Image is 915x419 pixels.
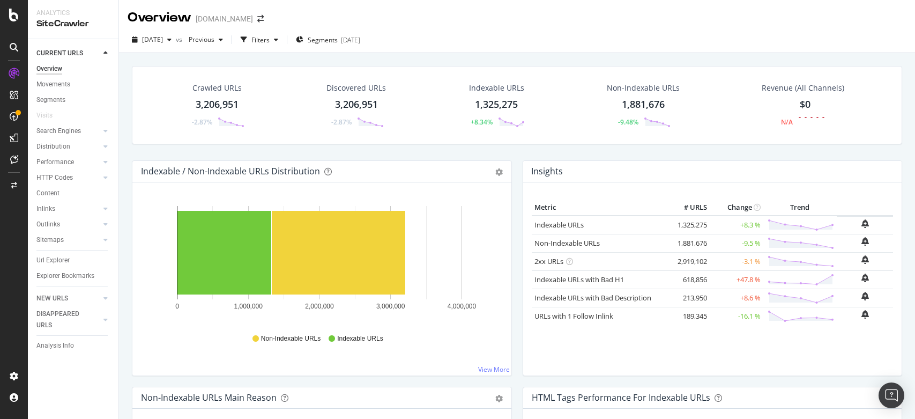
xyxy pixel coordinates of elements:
div: Sitemaps [36,234,64,246]
th: Change [710,200,763,216]
text: 2,000,000 [305,303,334,310]
span: Previous [184,35,214,44]
a: Visits [36,110,63,121]
svg: A chart. [141,200,497,324]
div: Non-Indexable URLs [607,83,680,93]
div: -9.48% [618,117,638,127]
div: Outlinks [36,219,60,230]
div: bell-plus [861,255,869,264]
a: DISAPPEARED URLS [36,308,100,331]
td: 213,950 [667,289,710,307]
div: -2.87% [192,117,212,127]
a: View More [478,365,510,374]
div: bell-plus [861,237,869,246]
div: Movements [36,79,70,90]
div: Explorer Bookmarks [36,270,94,282]
text: 4,000,000 [448,303,477,310]
div: Crawled URLs [192,83,242,93]
td: -16.1 % [710,307,763,325]
div: [DATE] [341,35,360,45]
button: Segments[DATE] [292,31,364,48]
h4: Insights [531,164,563,179]
th: Metric [532,200,667,216]
div: NEW URLS [36,293,68,304]
a: URLs with 1 Follow Inlink [534,311,613,321]
div: bell-plus [861,292,869,300]
div: [DOMAIN_NAME] [196,13,253,24]
td: 2,919,102 [667,252,710,270]
a: NEW URLS [36,293,100,304]
div: Analysis Info [36,340,74,351]
div: HTTP Codes [36,172,73,183]
a: Overview [36,63,111,75]
td: +47.8 % [710,270,763,289]
td: 189,345 [667,307,710,325]
button: Previous [184,31,227,48]
div: Content [36,188,59,199]
td: 1,325,275 [667,216,710,234]
button: Filters [236,31,282,48]
a: Non-Indexable URLs [534,238,600,248]
a: 2xx URLs [534,256,563,266]
span: Revenue (All Channels) [762,83,844,93]
a: Indexable URLs with Bad H1 [534,275,624,284]
a: Url Explorer [36,255,111,266]
a: Distribution [36,141,100,152]
a: Indexable URLs [534,220,584,230]
a: Outlinks [36,219,100,230]
a: Inlinks [36,203,100,215]
div: Overview [36,63,62,75]
div: Search Engines [36,126,81,137]
div: bell-plus [861,274,869,282]
td: -9.5 % [710,234,763,252]
text: 3,000,000 [376,303,405,310]
td: +8.6 % [710,289,763,307]
div: +8.34% [471,117,493,127]
td: +8.3 % [710,216,763,234]
th: # URLS [667,200,710,216]
a: Explorer Bookmarks [36,270,111,282]
a: Analysis Info [36,340,111,351]
div: Segments [36,94,65,106]
a: HTTP Codes [36,172,100,183]
a: Performance [36,157,100,168]
div: Indexable URLs [469,83,524,93]
div: Distribution [36,141,70,152]
span: vs [176,35,184,44]
a: CURRENT URLS [36,48,100,59]
div: bell-plus [861,219,869,228]
div: gear [495,395,503,402]
div: Visits [36,110,53,121]
div: Url Explorer [36,255,70,266]
div: Performance [36,157,74,168]
a: Sitemaps [36,234,100,246]
td: 1,881,676 [667,234,710,252]
div: 1,325,275 [475,98,518,112]
span: 2025 Aug. 18th [142,35,163,44]
a: Indexable URLs with Bad Description [534,293,651,303]
div: DISAPPEARED URLS [36,308,91,331]
div: Open Intercom Messenger [879,383,904,408]
span: Indexable URLs [337,334,383,343]
div: arrow-right-arrow-left [257,15,264,23]
button: [DATE] [128,31,176,48]
div: N/A [781,117,793,127]
th: Trend [763,200,837,216]
span: $0 [800,98,810,111]
div: 3,206,951 [335,98,378,112]
div: -2.87% [331,117,352,127]
div: Filters [251,35,270,45]
text: 1,000,000 [234,303,263,310]
text: 0 [175,303,179,310]
a: Search Engines [36,126,100,137]
span: Non-Indexable URLs [261,334,321,343]
div: CURRENT URLS [36,48,83,59]
div: gear [495,168,503,176]
div: HTML Tags Performance for Indexable URLs [532,392,710,403]
div: Non-Indexable URLs Main Reason [141,392,277,403]
div: 1,881,676 [622,98,665,112]
a: Content [36,188,111,199]
td: 618,856 [667,270,710,289]
div: bell-plus [861,310,869,319]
